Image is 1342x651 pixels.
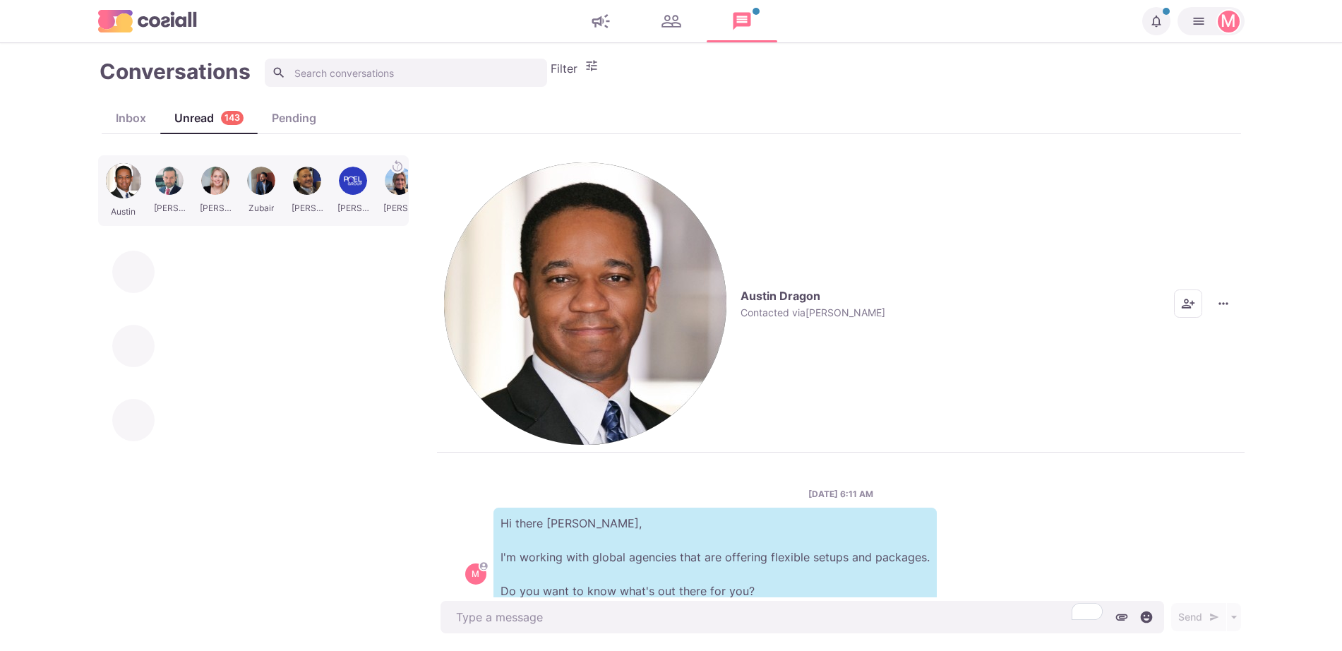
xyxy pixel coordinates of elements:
div: Inbox [102,109,160,126]
div: Unread [160,109,258,126]
button: Send [1171,603,1226,631]
img: logo [98,10,197,32]
button: Attach files [1111,607,1132,628]
p: Hi there [PERSON_NAME], I'm working with global agencies that are offering flexible setups and pa... [493,508,937,640]
button: Filter [551,59,599,77]
button: Select emoji [1136,607,1157,628]
p: [DATE] 6:11 AM [808,488,873,501]
button: Add add contacts [1174,289,1202,318]
h1: Conversations [100,59,251,84]
p: 143 [224,112,240,125]
button: More menu [1209,289,1238,318]
div: Martin [1221,13,1236,30]
svg: avatar [479,562,487,570]
button: Notifications [1142,7,1170,35]
input: Search conversations [265,59,547,87]
button: Martin [1178,7,1245,35]
textarea: To enrich screen reader interactions, please activate Accessibility in Grammarly extension settings [441,601,1164,633]
div: Martin [472,570,479,578]
div: Pending [258,109,330,126]
img: Austin Dragon [444,162,726,445]
button: Austin DragonAustin DragonContacted via[PERSON_NAME] [444,162,885,445]
p: Contacted via [PERSON_NAME] [741,306,885,319]
p: Austin Dragon [741,289,820,303]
